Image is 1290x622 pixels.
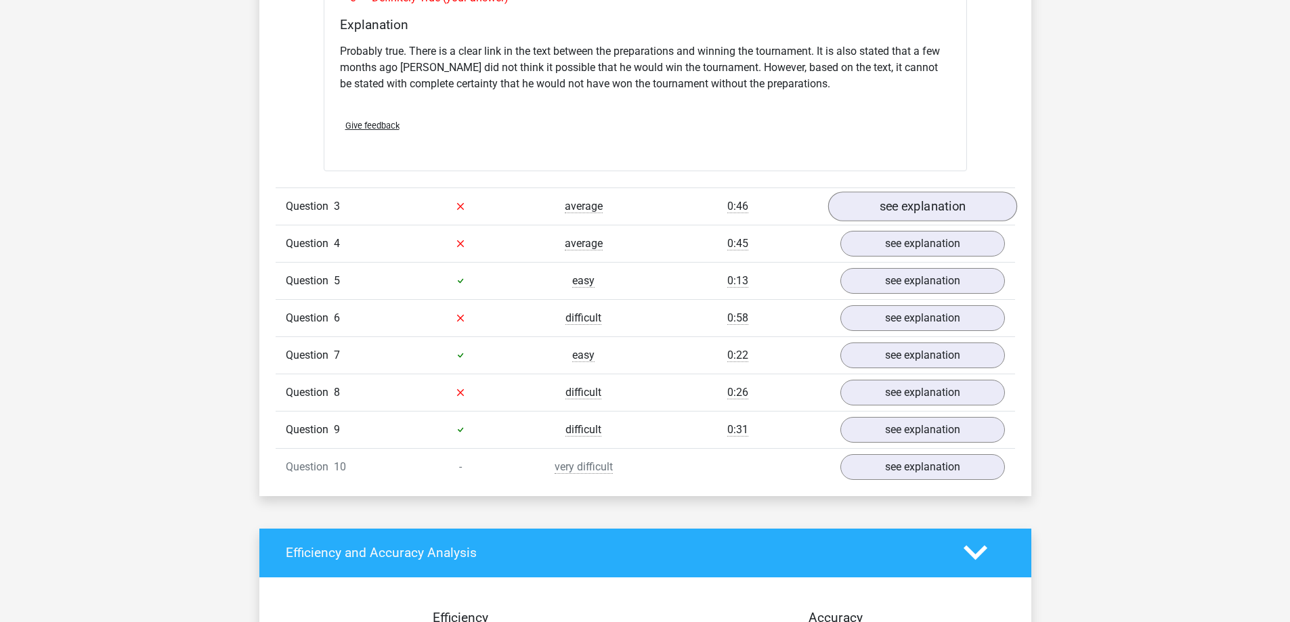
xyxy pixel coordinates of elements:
[334,386,340,399] span: 8
[727,423,748,437] span: 0:31
[565,200,603,213] span: average
[727,274,748,288] span: 0:13
[334,237,340,250] span: 4
[286,422,334,438] span: Question
[565,386,601,399] span: difficult
[334,349,340,361] span: 7
[286,459,334,475] span: Question
[334,460,346,473] span: 10
[727,386,748,399] span: 0:26
[286,545,943,560] h4: Efficiency and Accuracy Analysis
[286,384,334,401] span: Question
[565,237,603,250] span: average
[286,347,334,363] span: Question
[840,305,1005,331] a: see explanation
[345,120,400,131] span: Give feedback
[840,380,1005,405] a: see explanation
[334,423,340,436] span: 9
[565,423,601,437] span: difficult
[565,311,601,325] span: difficult
[555,460,613,474] span: very difficult
[727,200,748,213] span: 0:46
[572,274,595,288] span: easy
[727,349,748,362] span: 0:22
[334,311,340,324] span: 6
[727,237,748,250] span: 0:45
[340,43,951,92] p: Probably true. There is a clear link in the text between the preparations and winning the tournam...
[286,310,334,326] span: Question
[334,200,340,213] span: 3
[827,192,1016,221] a: see explanation
[286,273,334,289] span: Question
[286,198,334,215] span: Question
[840,342,1005,368] a: see explanation
[840,454,1005,480] a: see explanation
[840,268,1005,294] a: see explanation
[840,231,1005,257] a: see explanation
[727,311,748,325] span: 0:58
[399,459,522,475] div: -
[572,349,595,362] span: easy
[840,417,1005,443] a: see explanation
[286,236,334,252] span: Question
[340,17,951,32] h4: Explanation
[334,274,340,287] span: 5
